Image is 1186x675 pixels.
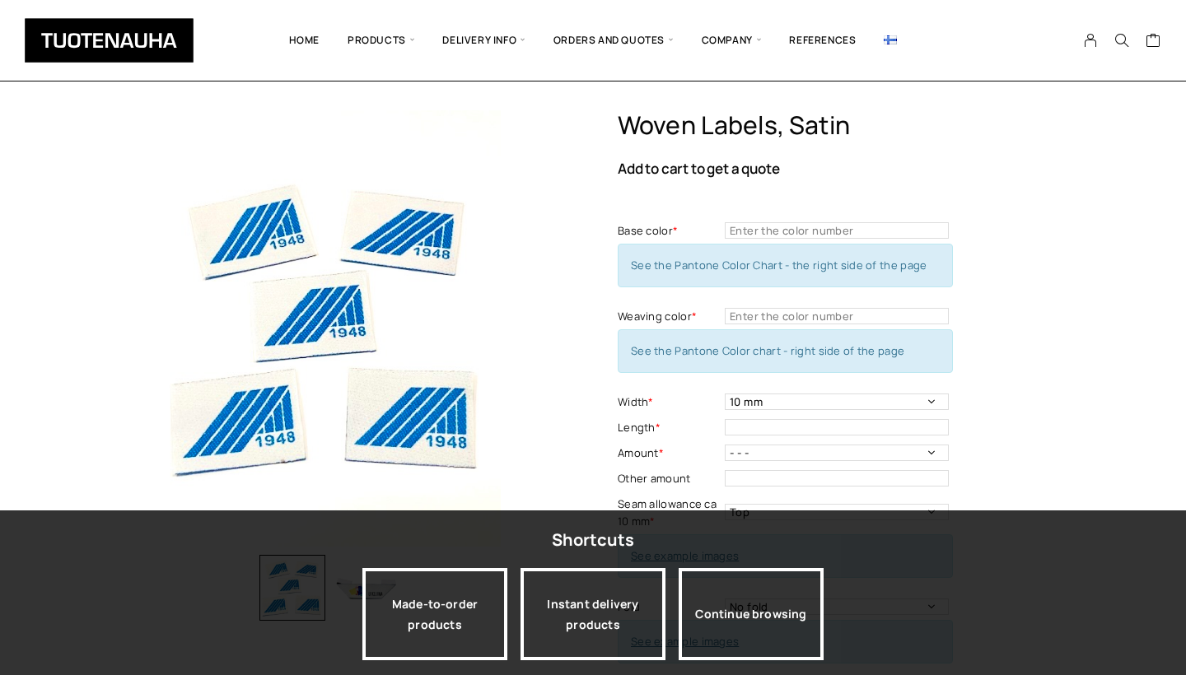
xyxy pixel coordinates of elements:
[618,393,721,411] label: Width
[1075,33,1107,48] a: My Account
[275,12,334,68] a: Home
[618,496,721,530] label: Seam allowance ca 10 mm
[884,35,897,44] img: Suomi
[679,568,824,660] div: Continue browsing
[618,222,721,240] label: Base color
[25,18,194,63] img: Tuotenauha Oy
[631,258,927,272] span: See the Pantone Color Chart - the right side of the page
[521,568,665,660] a: Instant delivery products
[1106,33,1137,48] button: Search
[1146,32,1161,52] a: Cart
[725,308,949,324] input: Enter the color number
[618,419,721,436] label: Length
[552,525,635,555] div: Shortcuts
[111,110,548,547] img: Tuotenauha Kudotut etiketit, satiini
[618,161,1075,175] p: Add to cart to get a quote
[362,568,507,660] a: Made-to-order products
[618,308,721,325] label: Weaving color
[539,12,688,68] span: Orders and quotes
[725,222,949,239] input: Enter the color number
[618,470,721,487] label: Other amount
[334,12,428,68] span: Products
[688,12,776,68] span: Company
[631,343,904,358] span: See the Pantone Color chart - right side of the page
[618,445,721,462] label: Amount
[428,12,539,68] span: Delivery info
[775,12,870,68] a: References
[618,110,1075,141] h1: Woven labels, satin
